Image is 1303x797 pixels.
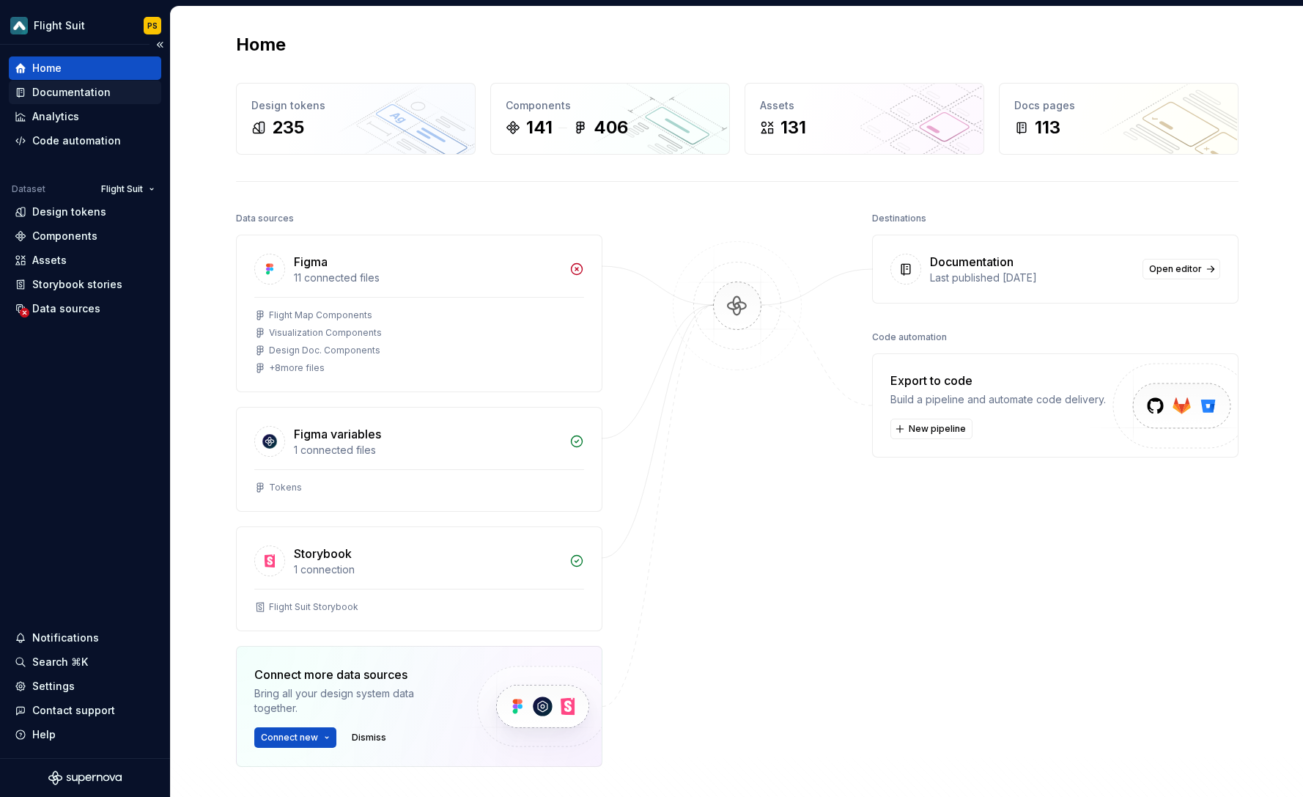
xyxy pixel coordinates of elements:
[236,235,602,392] a: Figma11 connected filesFlight Map ComponentsVisualization ComponentsDesign Doc. Components+8more ...
[32,703,115,718] div: Contact support
[236,407,602,512] a: Figma variables1 connected filesTokens
[9,723,161,746] button: Help
[147,20,158,32] div: PS
[3,10,167,41] button: Flight SuitPS
[32,301,100,316] div: Data sources
[261,732,318,743] span: Connect new
[9,626,161,650] button: Notifications
[48,771,122,785] svg: Supernova Logo
[251,98,460,113] div: Design tokens
[269,327,382,339] div: Visualization Components
[9,129,161,153] a: Code automation
[890,419,972,439] button: New pipeline
[236,208,294,229] div: Data sources
[9,224,161,248] a: Components
[32,655,88,669] div: Search ⌘K
[1035,116,1060,139] div: 113
[9,81,161,104] a: Documentation
[254,727,336,748] button: Connect new
[1143,259,1220,279] a: Open editor
[352,732,386,743] span: Dismiss
[294,425,381,443] div: Figma variables
[32,133,121,148] div: Code automation
[32,727,56,742] div: Help
[506,98,715,113] div: Components
[254,686,452,716] div: Bring all your design system data together.
[594,116,628,139] div: 406
[32,253,67,268] div: Assets
[269,362,325,374] div: + 8 more files
[9,249,161,272] a: Assets
[9,675,161,698] a: Settings
[236,526,602,631] a: Storybook1 connectionFlight Suit Storybook
[9,273,161,296] a: Storybook stories
[930,253,1014,271] div: Documentation
[32,85,111,100] div: Documentation
[101,183,143,195] span: Flight Suit
[32,679,75,694] div: Settings
[999,83,1239,155] a: Docs pages113
[272,116,304,139] div: 235
[294,443,561,458] div: 1 connected files
[745,83,984,155] a: Assets131
[34,18,85,33] div: Flight Suit
[872,327,947,348] div: Code automation
[32,631,99,645] div: Notifications
[490,83,730,155] a: Components141406
[9,200,161,224] a: Design tokens
[9,297,161,320] a: Data sources
[9,56,161,80] a: Home
[760,98,969,113] div: Assets
[345,727,393,748] button: Dismiss
[32,109,79,124] div: Analytics
[32,205,106,219] div: Design tokens
[32,277,122,292] div: Storybook stories
[9,105,161,128] a: Analytics
[1149,263,1202,275] span: Open editor
[930,271,1134,285] div: Last published [DATE]
[10,17,28,34] img: ae17a8fc-ed36-44fb-9b50-585d1c09ec6e.png
[872,208,926,229] div: Destinations
[1014,98,1223,113] div: Docs pages
[269,309,372,321] div: Flight Map Components
[95,179,161,199] button: Flight Suit
[9,650,161,674] button: Search ⌘K
[236,33,286,56] h2: Home
[12,183,45,195] div: Dataset
[780,116,806,139] div: 131
[294,562,561,577] div: 1 connection
[269,482,302,493] div: Tokens
[269,345,380,356] div: Design Doc. Components
[890,372,1106,389] div: Export to code
[236,83,476,155] a: Design tokens235
[526,116,553,139] div: 141
[269,601,358,613] div: Flight Suit Storybook
[890,392,1106,407] div: Build a pipeline and automate code delivery.
[9,699,161,722] button: Contact support
[294,545,352,562] div: Storybook
[254,666,452,683] div: Connect more data sources
[909,423,966,435] span: New pipeline
[32,61,62,76] div: Home
[294,271,561,285] div: 11 connected files
[150,34,170,55] button: Collapse sidebar
[294,253,328,271] div: Figma
[32,229,97,243] div: Components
